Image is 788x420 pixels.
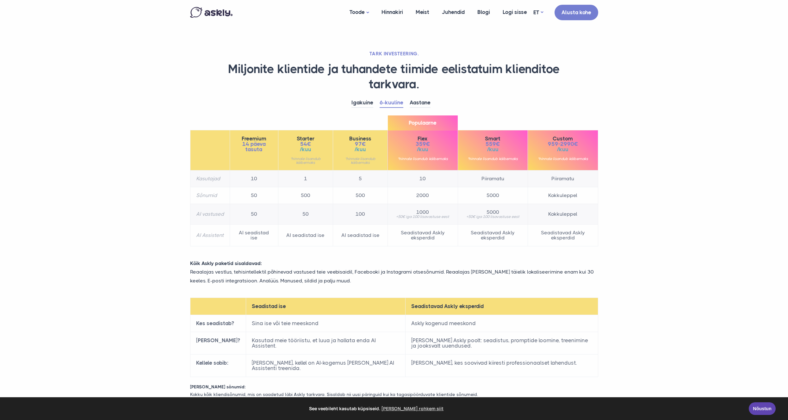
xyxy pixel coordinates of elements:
[284,141,327,147] span: 54€
[333,204,388,225] td: 100
[394,210,452,215] span: 1000
[190,7,233,18] img: Askly
[534,157,592,161] small: *hinnale lisandub käibemaks
[555,5,598,20] a: Alusta kohe
[246,315,406,332] td: Sina ise või teie meeskond
[534,147,592,152] span: /kuu
[333,170,388,187] td: 5
[458,225,528,246] td: Seadistavad Askly eksperdid
[190,315,246,332] th: Kes seadistab?
[406,298,598,315] th: Seadistavad Askly eksperdid
[246,298,406,315] th: Seadistad ise
[190,170,230,187] th: Kasutajad
[190,332,246,354] th: [PERSON_NAME]?
[246,354,406,377] td: [PERSON_NAME], kellel on AI-kogemus [PERSON_NAME] AI Assistenti treenida.
[190,187,230,204] th: Sõnumid
[388,225,458,246] td: Seadistavad Askly eksperdid
[339,157,382,164] small: *hinnale lisandub käibemaks
[230,187,278,204] td: 50
[246,332,406,354] td: Kasutad meie tööriistu, et luua ja hallata enda AI Assistent.
[284,136,327,141] span: Starter
[339,136,382,141] span: Business
[464,215,522,219] small: +50€ iga 100 lisavastuse eest
[190,62,598,92] h1: Miljonite klientide ja tuhandete tiimide eelistatuim klienditoe tarkvara.
[278,170,333,187] td: 1
[190,260,262,266] strong: Kõik Askly paketid sisaldavad:
[394,141,452,147] span: 359€
[410,98,431,108] a: Aastane
[394,157,452,161] small: *hinnale lisandub käibemaks
[278,225,333,246] td: AI seadistad ise
[534,136,592,141] span: Custom
[190,354,246,377] th: Kellele sobib:
[236,141,272,152] span: 14 päeva tasuta
[351,98,373,108] a: Igakuine
[380,98,403,108] a: 6-kuuline
[278,204,333,225] td: 50
[190,204,230,225] th: AI vastused
[464,147,522,152] span: /kuu
[190,225,230,246] th: AI Assistent
[394,215,452,219] small: +50€ iga 100 lisavastuse eest
[339,141,382,147] span: 97€
[406,315,598,332] td: Askly kogenud meeskond
[230,170,278,187] td: 10
[388,115,457,130] span: Populaarne
[9,404,744,413] span: See veebileht kasutab küpsiseid.
[464,141,522,147] span: 559€
[388,187,458,204] td: 2000
[464,136,522,141] span: Smart
[528,225,598,246] td: Seadistavad Askly eksperdid
[464,157,522,161] small: *hinnale lisandub käibemaks
[284,147,327,152] span: /kuu
[394,147,452,152] span: /kuu
[406,332,598,354] td: [PERSON_NAME] Askly poolt: seadistus, promptide loomine, treenimine ja jooksvalt uuendused.
[534,141,592,147] span: 959-2990€
[333,225,388,246] td: AI seadistad ise
[528,187,598,204] td: Kokkuleppel
[236,136,272,141] span: Freemium
[533,8,543,17] a: ET
[339,147,382,152] span: /kuu
[394,136,452,141] span: Flex
[284,157,327,164] small: *hinnale lisandub käibemaks
[458,187,528,204] td: 5000
[534,212,592,217] span: Kokkuleppel
[380,404,444,413] a: learn more about cookies
[749,402,776,415] a: Nõustun
[185,268,603,285] p: Reaalajas vestlus, tehisintellektil põhinevad vastused teie veebisaidil, Facebooki ja Instagrami ...
[230,225,278,246] td: AI seadistad ise
[190,51,598,57] h2: TARK INVESTEERING.
[464,210,522,215] span: 5000
[388,170,458,187] td: 10
[230,204,278,225] td: 50
[190,384,245,389] strong: [PERSON_NAME] sõnumid:
[333,187,388,204] td: 500
[528,170,598,187] td: Piiramatu
[278,187,333,204] td: 500
[406,354,598,377] td: [PERSON_NAME], kes soovivad kiiresti professionaalset lahendust.
[458,170,528,187] td: Piiramatu
[185,391,603,398] p: Kokku kõik kliendisõnumid, mis on saadetud läbi Askly tarkvara. Sisaldab nii uusi päringuid kui k...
